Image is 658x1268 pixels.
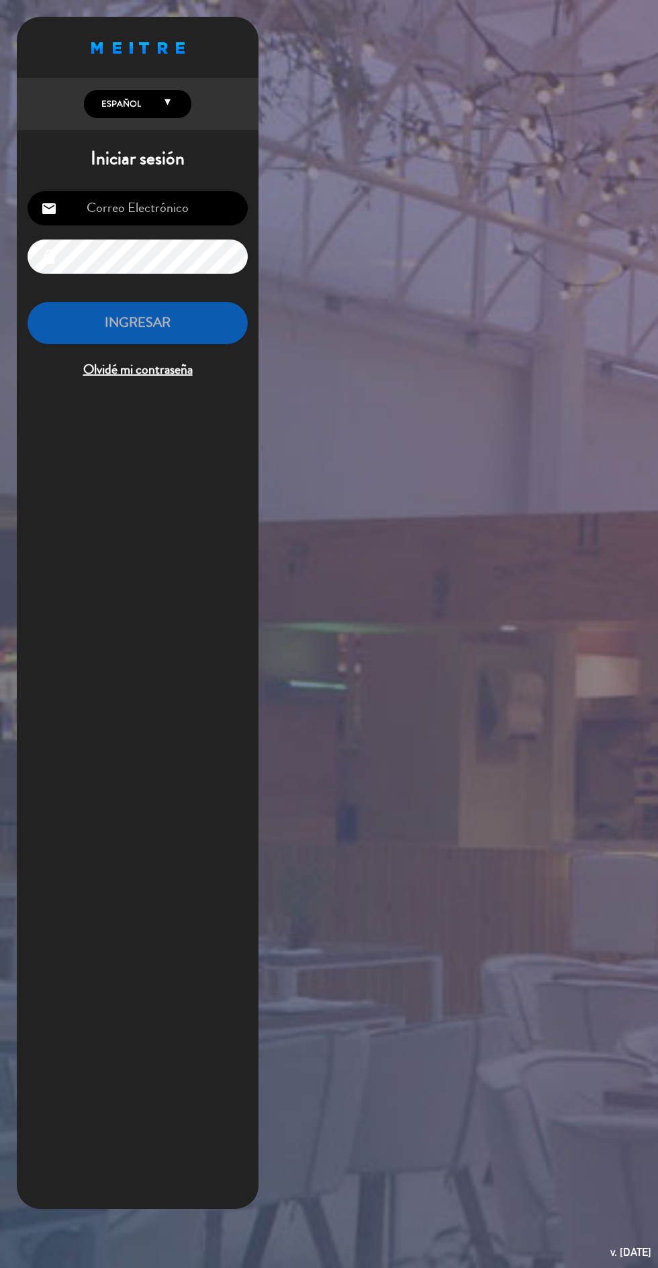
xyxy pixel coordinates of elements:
[28,191,248,225] input: Correo Electrónico
[610,1243,651,1261] div: v. [DATE]
[28,302,248,344] button: INGRESAR
[28,359,248,381] span: Olvidé mi contraseña
[41,249,57,265] i: lock
[41,201,57,217] i: email
[91,42,185,54] img: MEITRE
[98,97,141,111] span: Español
[17,148,258,170] h1: Iniciar sesión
